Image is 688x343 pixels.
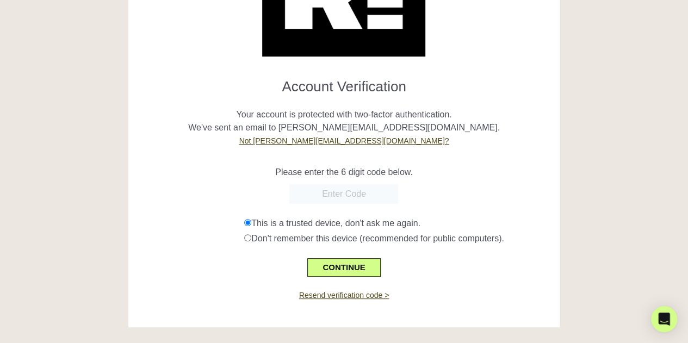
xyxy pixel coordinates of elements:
p: Your account is protected with two-factor authentication. We've sent an email to [PERSON_NAME][EM... [137,95,551,147]
a: Resend verification code > [299,291,389,300]
div: Open Intercom Messenger [651,306,677,332]
a: Not [PERSON_NAME][EMAIL_ADDRESS][DOMAIN_NAME]? [239,136,449,145]
div: This is a trusted device, don't ask me again. [244,217,551,230]
input: Enter Code [289,184,398,204]
p: Please enter the 6 digit code below. [137,166,551,179]
button: CONTINUE [307,258,380,277]
div: Don't remember this device (recommended for public computers). [244,232,551,245]
h1: Account Verification [137,70,551,95]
